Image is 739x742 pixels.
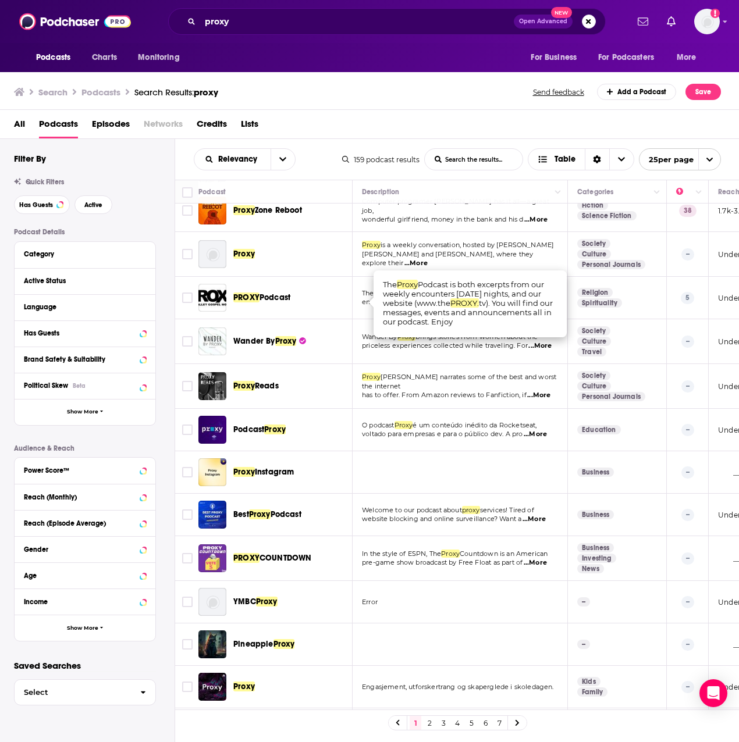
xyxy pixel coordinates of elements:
[218,155,261,163] span: Relevancy
[681,380,694,392] p: --
[362,515,521,523] span: website blocking and online surveillance? Want a
[15,399,155,425] button: Show More
[362,289,374,297] span: The
[273,639,295,649] span: Proxy
[197,115,227,138] a: Credits
[413,421,537,429] span: é um conteúdo inédito da Rocketseat,
[198,372,226,400] img: Proxy Reads
[383,280,397,289] span: The
[466,716,477,730] a: 5
[681,292,694,304] p: 5
[710,9,720,18] svg: Add a profile image
[404,259,428,268] span: ...More
[14,115,25,138] a: All
[577,554,616,563] a: Investing
[452,716,463,730] a: 4
[24,273,146,288] button: Active Status
[639,151,694,169] span: 25 per page
[531,49,577,66] span: For Business
[24,462,146,477] button: Power Score™
[362,683,554,691] span: Engasjement, utforskertrang og skaperglede i skoledagen.
[524,558,547,568] span: ...More
[362,215,523,223] span: wonderful girlfriend, money in the bank and his d
[24,466,136,475] div: Power Score™
[450,298,479,308] span: PROXY.
[362,250,533,267] span: [PERSON_NAME] and [PERSON_NAME], where they explore their
[24,515,146,530] button: Reach (Episode Average)
[699,679,727,707] div: Open Intercom Messenger
[551,7,572,18] span: New
[681,552,694,564] p: --
[233,509,301,520] a: BestProxyPodcast
[577,298,622,308] a: Spirituality
[597,84,677,100] a: Add a Podcast
[255,381,279,391] span: Reads
[198,197,226,224] a: Proxy Zone Reboot
[260,553,312,563] span: COUNTDOWN
[81,87,120,98] h3: Podcasts
[198,544,226,572] img: PROXY COUNTDOWN
[681,509,694,520] p: --
[241,115,258,138] span: Lists
[694,9,720,34] img: User Profile
[198,327,226,355] img: Wander By Proxy
[577,564,604,573] a: News
[362,421,395,429] span: O podcast
[676,185,692,199] div: Power Score
[24,329,136,337] div: Has Guests
[134,87,218,98] a: Search Results:proxy
[198,588,226,616] img: YMBC Proxy
[24,541,146,556] button: Gender
[198,416,226,444] img: Podcast Proxy
[233,597,256,607] span: YMBC
[198,240,226,268] img: Proxy
[260,292,290,302] span: Podcast
[577,425,621,434] a: Education
[662,12,680,31] a: Show notifications dropdown
[168,8,606,35] div: Search podcasts, credits, & more...
[577,201,608,210] a: Fiction
[650,185,664,199] button: Column Actions
[692,185,706,199] button: Column Actions
[182,292,193,303] span: Toggle select row
[480,506,534,514] span: services! Tired of
[524,430,547,439] span: ...More
[233,509,249,519] span: Best
[577,640,590,649] p: --
[182,336,193,347] span: Toggle select row
[528,341,552,351] span: ...More
[362,341,528,349] span: priceless experiences collected while traveling. For
[67,409,98,415] span: Show More
[182,249,193,259] span: Toggle select row
[424,716,435,730] a: 2
[24,489,146,504] button: Reach (Monthly)
[24,572,136,580] div: Age
[182,424,193,435] span: Toggle select row
[92,115,130,138] a: Episodes
[577,249,611,259] a: Culture
[92,49,117,66] span: Charts
[24,352,146,366] button: Brand Safety & Suitability
[198,630,226,658] a: Pineapple Proxy
[233,466,294,478] a: ProxyInstagram
[519,19,567,24] span: Open Advanced
[460,550,548,558] span: Countdown is an American
[39,115,78,138] span: Podcasts
[19,10,131,33] img: Podchaser - Follow, Share and Rate Podcasts
[362,373,381,381] span: Proxy
[198,185,226,199] div: Podcast
[233,292,290,304] a: PROXYPodcast
[577,392,645,401] a: Personal Journals
[84,202,102,208] span: Active
[462,506,480,514] span: proxy
[182,205,193,216] span: Toggle select row
[194,155,271,163] button: open menu
[577,239,610,248] a: Society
